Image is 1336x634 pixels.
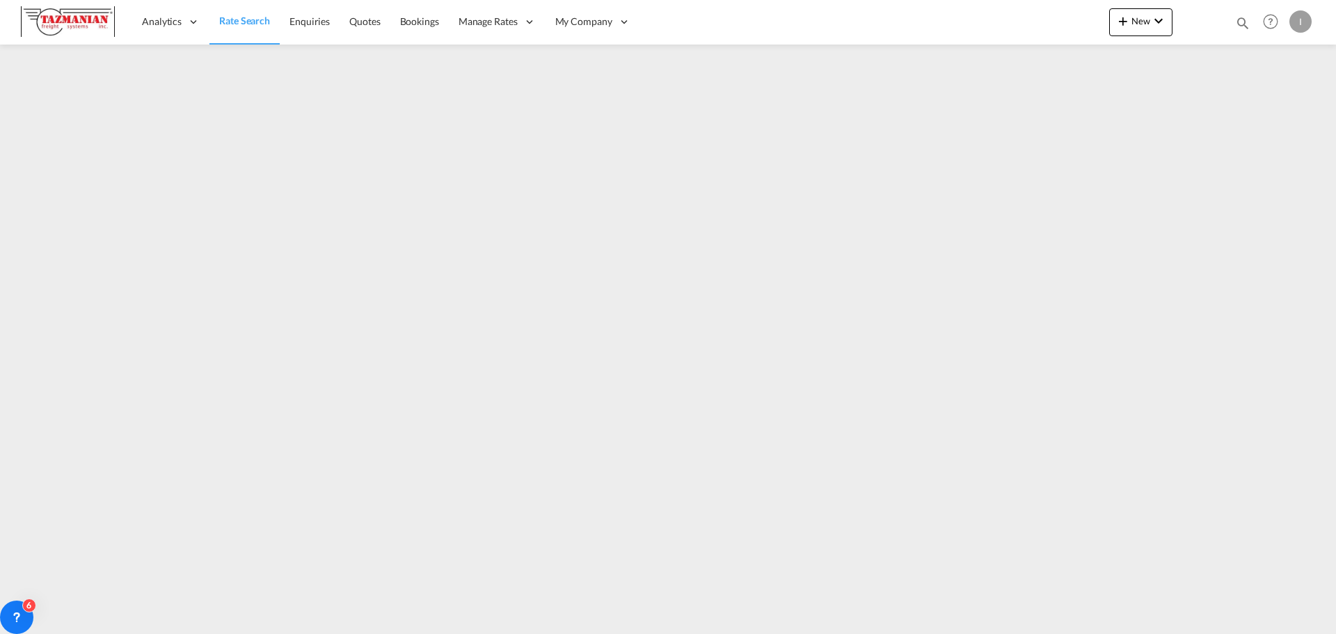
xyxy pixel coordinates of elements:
[1259,10,1289,35] div: Help
[219,15,270,26] span: Rate Search
[1115,13,1131,29] md-icon: icon-plus 400-fg
[459,15,518,29] span: Manage Rates
[349,15,380,27] span: Quotes
[1150,13,1167,29] md-icon: icon-chevron-down
[1289,10,1312,33] div: I
[1235,15,1250,31] md-icon: icon-magnify
[1109,8,1172,36] button: icon-plus 400-fgNewicon-chevron-down
[1259,10,1282,33] span: Help
[400,15,439,27] span: Bookings
[21,6,115,38] img: a292c8e082cb11ee87a80f50be6e15c3.JPG
[1235,15,1250,36] div: icon-magnify
[1115,15,1167,26] span: New
[289,15,330,27] span: Enquiries
[555,15,612,29] span: My Company
[142,15,182,29] span: Analytics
